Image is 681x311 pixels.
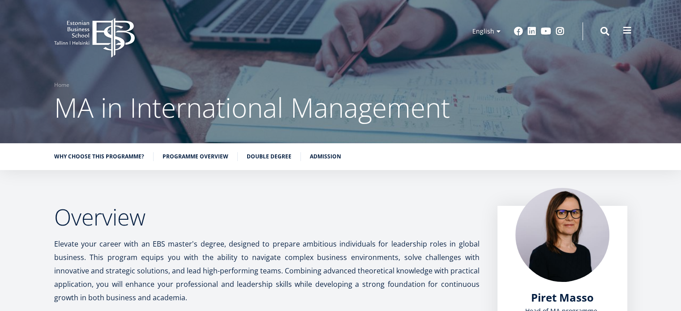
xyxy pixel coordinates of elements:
[527,27,536,36] a: Linkedin
[515,188,609,282] img: Piret Masso
[531,290,594,305] span: Piret Masso
[10,124,99,132] span: MA in International Management
[310,152,341,161] a: Admission
[541,27,551,36] a: Youtube
[213,0,241,9] span: Last Name
[163,152,228,161] a: Programme overview
[54,239,480,302] span: Elevate your career with an EBS master's degree, designed to prepare ambitious individuals for le...
[2,125,8,131] input: MA in International Management
[54,81,69,89] a: Home
[54,206,480,228] h2: Overview
[531,291,594,304] a: Piret Masso
[247,152,291,161] a: Double Degree
[54,152,144,161] a: Why choose this programme?
[556,27,565,36] a: Instagram
[514,27,523,36] a: Facebook
[54,89,450,126] span: MA in International Management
